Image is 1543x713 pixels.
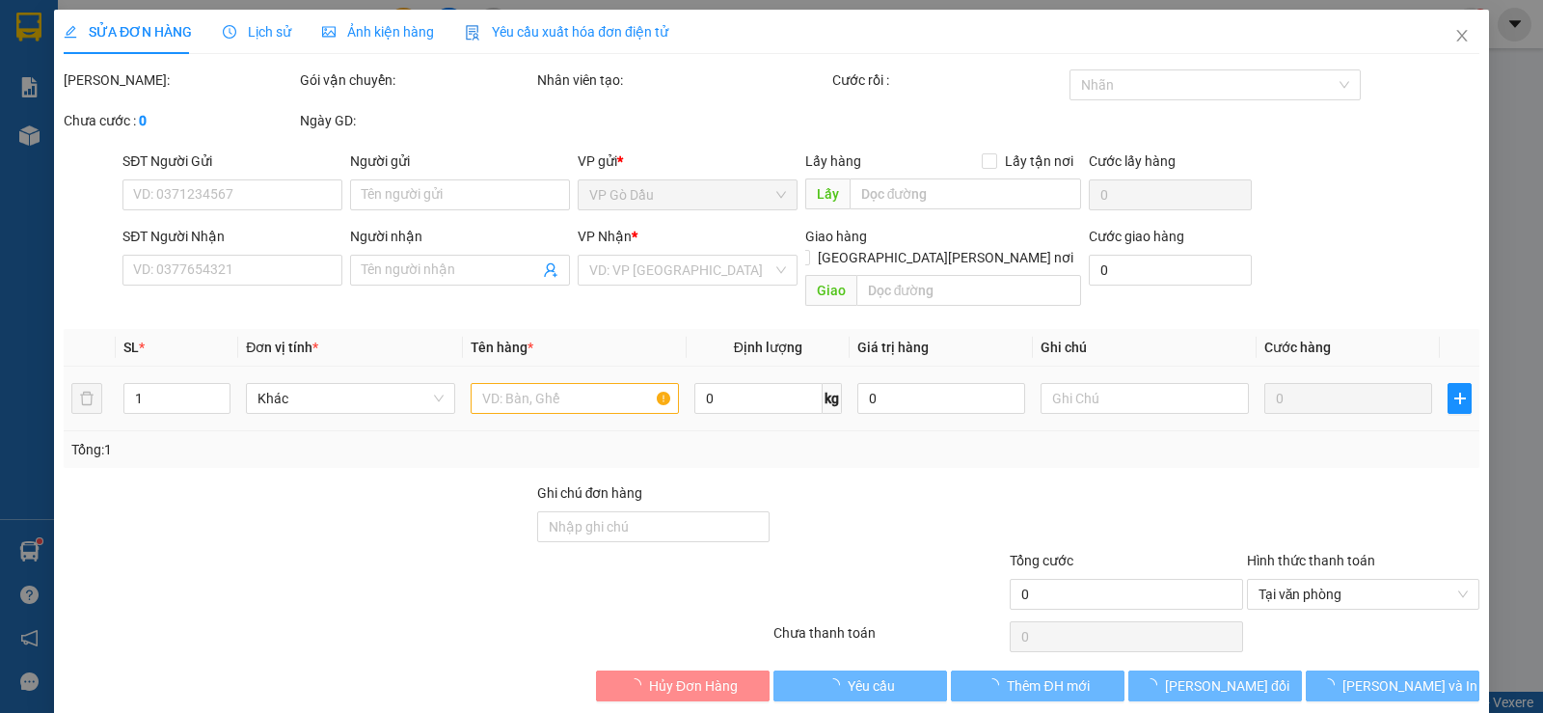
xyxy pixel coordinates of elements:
[1089,255,1252,286] input: Cước giao hàng
[1454,28,1470,43] span: close
[71,383,102,414] button: delete
[1247,553,1375,568] label: Hình thức thanh toán
[805,275,856,306] span: Giao
[64,110,296,131] div: Chưa cước :
[223,24,291,40] span: Lịch sử
[1321,678,1342,692] span: loading
[537,69,829,91] div: Nhân viên tạo:
[856,275,1082,306] input: Dọc đường
[649,675,738,697] span: Hủy Đơn Hàng
[589,180,786,209] span: VP Gò Dầu
[152,31,259,55] span: Bến xe [GEOGRAPHIC_DATA]
[1435,10,1489,64] button: Close
[805,153,861,169] span: Lấy hàng
[1306,671,1479,701] button: [PERSON_NAME] và In
[152,58,265,82] span: 01 Võ Văn Truyện, KP.1, Phường 2
[139,113,147,128] b: 0
[734,340,802,355] span: Định lượng
[64,25,77,39] span: edit
[1342,675,1477,697] span: [PERSON_NAME] và In
[96,123,204,137] span: VPGD1408250026
[826,678,848,692] span: loading
[823,383,842,414] span: kg
[1448,383,1472,414] button: plus
[471,340,533,355] span: Tên hàng
[6,140,118,151] span: In ngày:
[246,340,318,355] span: Đơn vị tính
[596,671,770,701] button: Hủy Đơn Hàng
[578,229,632,244] span: VP Nhận
[986,678,1007,692] span: loading
[810,247,1081,268] span: [GEOGRAPHIC_DATA][PERSON_NAME] nơi
[6,124,203,136] span: [PERSON_NAME]:
[805,229,867,244] span: Giao hàng
[42,140,118,151] span: 12:24:05 [DATE]
[152,86,236,97] span: Hotline: 19001152
[1089,179,1252,210] input: Cước lấy hàng
[1128,671,1302,701] button: [PERSON_NAME] đổi
[322,25,336,39] span: picture
[1448,391,1471,406] span: plus
[350,151,570,172] div: Người gửi
[951,671,1124,701] button: Thêm ĐH mới
[350,226,570,247] div: Người nhận
[322,24,434,40] span: Ảnh kiện hàng
[1033,329,1257,367] th: Ghi chú
[52,104,236,120] span: -----------------------------------------
[771,622,1008,656] div: Chưa thanh toán
[1041,383,1249,414] input: Ghi Chú
[7,12,93,96] img: logo
[223,25,236,39] span: clock-circle
[1259,580,1468,609] span: Tại văn phòng
[1264,383,1432,414] input: 0
[1010,553,1073,568] span: Tổng cước
[1089,153,1176,169] label: Cước lấy hàng
[1007,675,1089,697] span: Thêm ĐH mới
[300,110,532,131] div: Ngày GD:
[628,678,649,692] span: loading
[1089,229,1184,244] label: Cước giao hàng
[1264,340,1331,355] span: Cước hàng
[122,151,342,172] div: SĐT Người Gửi
[997,151,1081,172] span: Lấy tận nơi
[850,178,1082,209] input: Dọc đường
[123,340,139,355] span: SL
[1144,678,1165,692] span: loading
[543,262,558,278] span: user-add
[465,25,480,41] img: icon
[257,384,443,413] span: Khác
[471,383,679,414] input: VD: Bàn, Ghế
[578,151,798,172] div: VP gửi
[773,671,947,701] button: Yêu cầu
[1165,675,1289,697] span: [PERSON_NAME] đổi
[64,69,296,91] div: [PERSON_NAME]:
[848,675,895,697] span: Yêu cầu
[122,226,342,247] div: SĐT Người Nhận
[64,24,192,40] span: SỬA ĐƠN HÀNG
[300,69,532,91] div: Gói vận chuyển:
[152,11,264,27] strong: ĐỒNG PHƯỚC
[537,511,770,542] input: Ghi chú đơn hàng
[832,69,1065,91] div: Cước rồi :
[857,340,929,355] span: Giá trị hàng
[465,24,668,40] span: Yêu cầu xuất hóa đơn điện tử
[537,485,643,501] label: Ghi chú đơn hàng
[71,439,597,460] div: Tổng: 1
[805,178,850,209] span: Lấy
